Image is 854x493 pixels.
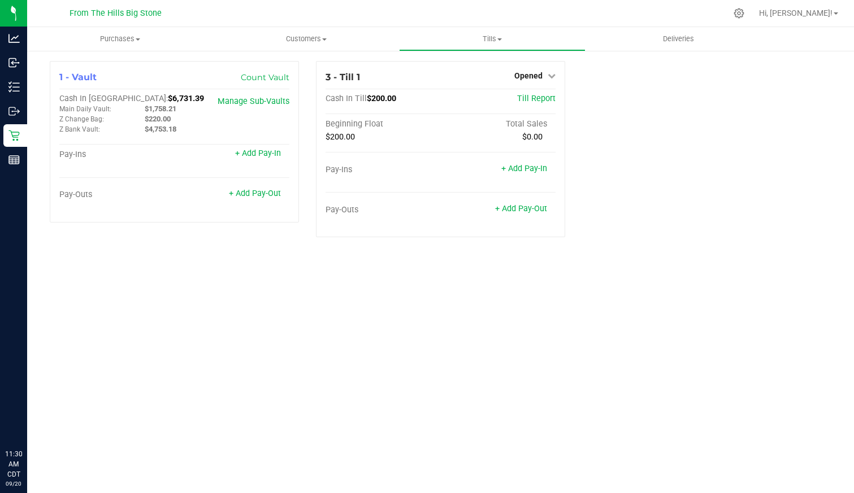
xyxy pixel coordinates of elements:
[326,94,367,103] span: Cash In Till
[214,34,398,44] span: Customers
[145,104,176,113] span: $1,758.21
[495,204,547,213] a: + Add Pay-Out
[8,33,20,44] inline-svg: Analytics
[145,115,171,123] span: $220.00
[59,115,104,123] span: Z Change Bag:
[5,479,22,488] p: 09/20
[241,72,289,82] a: Count Vault
[8,81,20,93] inline-svg: Inventory
[5,449,22,479] p: 11:30 AM CDT
[514,71,543,80] span: Opened
[326,72,360,82] span: 3 - Till 1
[367,94,396,103] span: $200.00
[441,119,556,129] div: Total Sales
[8,130,20,141] inline-svg: Retail
[235,149,281,158] a: + Add Pay-In
[27,27,213,51] a: Purchases
[326,165,441,175] div: Pay-Ins
[517,94,556,103] a: Till Report
[326,132,355,142] span: $200.00
[218,97,289,106] a: Manage Sub-Vaults
[8,106,20,117] inline-svg: Outbound
[59,72,97,82] span: 1 - Vault
[11,403,45,437] iframe: Resource center
[586,27,771,51] a: Deliveries
[168,94,204,103] span: $6,731.39
[501,164,547,173] a: + Add Pay-In
[759,8,833,18] span: Hi, [PERSON_NAME]!
[522,132,543,142] span: $0.00
[59,150,175,160] div: Pay-Ins
[213,27,399,51] a: Customers
[648,34,709,44] span: Deliveries
[400,34,584,44] span: Tills
[59,94,168,103] span: Cash In [GEOGRAPHIC_DATA]:
[70,8,162,18] span: From The Hills Big Stone
[326,119,441,129] div: Beginning Float
[399,27,585,51] a: Tills
[8,154,20,165] inline-svg: Reports
[732,8,746,19] div: Manage settings
[27,34,213,44] span: Purchases
[145,125,176,133] span: $4,753.18
[8,57,20,68] inline-svg: Inbound
[59,105,111,113] span: Main Daily Vault:
[59,125,100,133] span: Z Bank Vault:
[229,189,281,198] a: + Add Pay-Out
[59,190,175,200] div: Pay-Outs
[326,205,441,215] div: Pay-Outs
